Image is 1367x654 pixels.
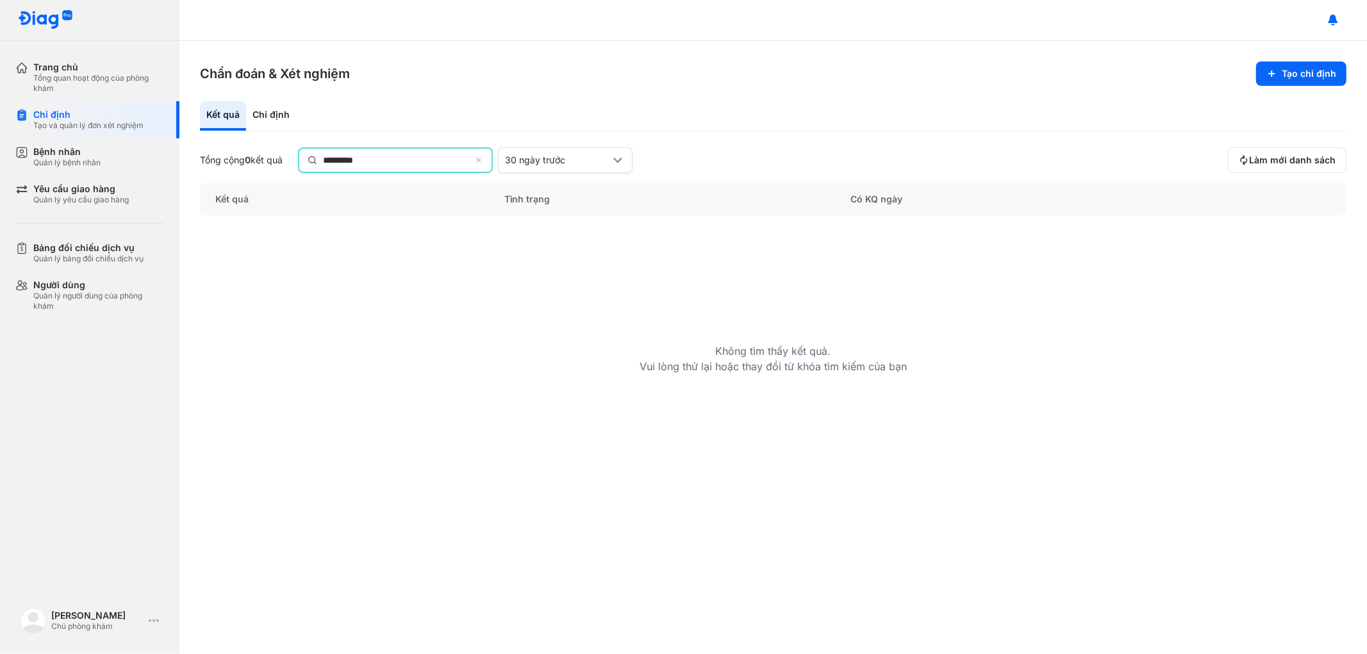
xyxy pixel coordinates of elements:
[33,254,144,264] div: Quản lý bảng đối chiếu dịch vụ
[51,610,144,621] div: [PERSON_NAME]
[33,109,144,120] div: Chỉ định
[18,10,73,30] img: logo
[200,101,246,131] div: Kết quả
[200,154,283,166] div: Tổng cộng kết quả
[200,65,350,83] h3: Chẩn đoán & Xét nghiệm
[245,154,251,165] span: 0
[33,291,164,311] div: Quản lý người dùng của phòng khám
[51,621,144,632] div: Chủ phòng khám
[33,120,144,131] div: Tạo và quản lý đơn xét nghiệm
[200,183,489,215] div: Kết quả
[33,195,129,205] div: Quản lý yêu cầu giao hàng
[33,73,164,94] div: Tổng quan hoạt động của phòng khám
[505,154,610,166] div: 30 ngày trước
[246,101,296,131] div: Chỉ định
[33,146,101,158] div: Bệnh nhân
[1256,61,1346,86] button: Tạo chỉ định
[33,158,101,168] div: Quản lý bệnh nhân
[21,608,46,634] img: logo
[1228,147,1346,173] button: Làm mới danh sách
[33,279,164,291] div: Người dùng
[33,183,129,195] div: Yêu cầu giao hàng
[1249,154,1336,166] span: Làm mới danh sách
[33,61,164,73] div: Trang chủ
[835,183,1207,215] div: Có KQ ngày
[33,242,144,254] div: Bảng đối chiếu dịch vụ
[489,183,836,215] div: Tình trạng
[640,215,907,374] div: Không tìm thấy kết quả. Vui lòng thử lại hoặc thay đổi từ khóa tìm kiếm của bạn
